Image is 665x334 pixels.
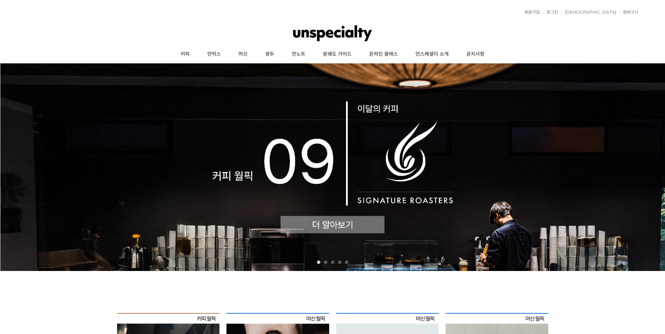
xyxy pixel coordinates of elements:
[172,46,198,63] a: 커피
[338,260,341,264] a: 4
[324,260,327,264] a: 2
[331,260,334,264] a: 3
[407,46,457,63] a: 언스페셜티 소개
[345,260,348,264] a: 5
[314,46,360,63] a: 분쇄도 가이드
[543,10,558,14] a: 로그인
[293,23,372,44] img: 언스페셜티 몰
[283,46,314,63] a: 언노트
[561,10,616,14] a: [DEMOGRAPHIC_DATA]
[230,46,256,63] a: 머신
[256,46,283,63] a: 생두
[457,46,493,63] a: 공지사항
[619,10,638,14] a: 장바구니
[360,46,407,63] a: 온라인 클래스
[198,46,230,63] a: 언럭스
[521,10,540,14] a: 회원가입
[317,260,320,264] a: 1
